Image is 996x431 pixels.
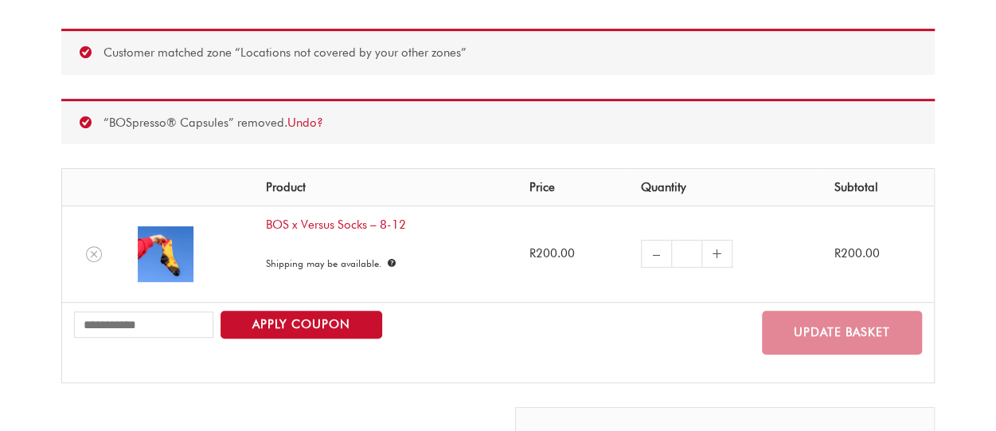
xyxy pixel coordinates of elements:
input: Product quantity [671,240,702,268]
span: R [834,246,841,261]
th: Price [518,169,629,206]
bdi: 200.00 [529,246,575,261]
th: Product [254,169,518,206]
div: Customer matched zone “Locations not covered by your other zones” [61,29,935,75]
a: – [641,240,671,268]
th: Subtotal [822,169,934,206]
a: BOS x Versus Socks – 8-12 [266,217,406,232]
span: R [529,246,536,261]
a: Remove BOS x Versus Socks - 8-12 from cart [86,246,102,262]
th: Quantity [629,169,822,206]
div: “BOSpresso® Capsules” removed. [61,99,935,145]
button: Update basket [762,311,922,355]
a: + [702,240,732,268]
small: Shipping may be available. [266,257,386,269]
button: Apply coupon [221,311,382,339]
bdi: 200.00 [834,246,880,261]
img: bos x versus socks [138,226,193,282]
a: Undo? [287,116,323,130]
